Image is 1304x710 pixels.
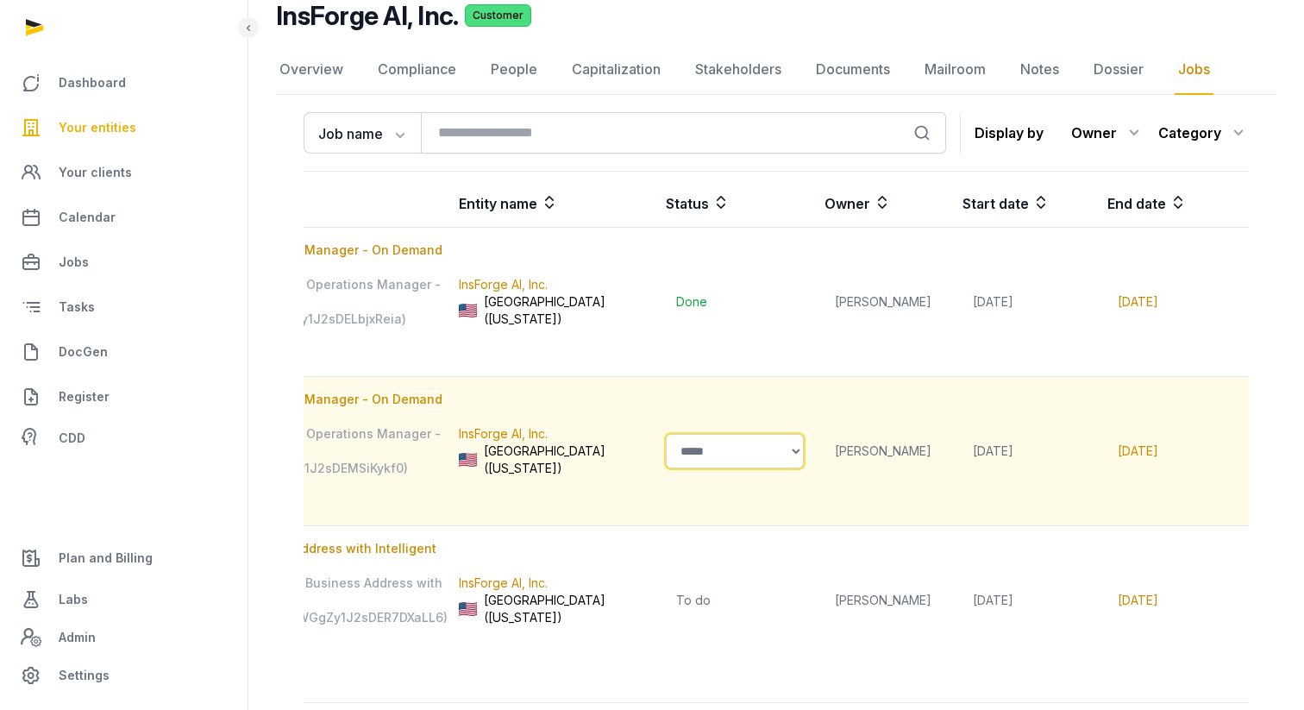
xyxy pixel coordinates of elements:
span: To do [666,583,804,618]
span: CDD [59,428,85,449]
a: Overview [276,45,347,95]
span: [PERSON_NAME] [824,583,942,618]
a: Jobs [14,242,234,283]
div: Category [1158,119,1249,147]
nav: Tabs [276,45,1276,95]
a: Register [14,376,234,418]
a: Dashboard [14,62,234,104]
a: InsForge AI, Inc. [459,575,548,590]
a: Calendar [14,197,234,238]
span: [DATE] [962,434,1087,468]
a: Plan and Billing [14,537,234,579]
a: InsForge AI, Inc. [459,426,548,441]
span: Labs [59,589,88,610]
th: Entity name [448,179,655,228]
a: Jobs [1175,45,1213,95]
a: Labs [14,579,234,620]
a: Documents [812,45,893,95]
span: (in_1RlexUGgZy1J2sDELbjxReia) [218,311,406,326]
div: OSY043B - Virtual Business Address with Intelligent Digital Mailroom [191,575,448,661]
th: Owner [814,179,952,228]
a: Your clients [14,152,234,193]
a: DocGen [14,331,234,373]
a: Dossier [1090,45,1147,95]
a: Stakeholders [692,45,785,95]
a: InsForge AI, Inc. [459,277,548,292]
span: [DATE] [1107,285,1232,319]
a: Compliance [374,45,460,95]
span: Plan and Billing [59,548,153,569]
button: Job name [304,112,421,154]
span: [DATE] [1107,434,1232,468]
a: Notes [1017,45,1063,95]
div: Stellar Operations Manager - On Demand Plan [191,242,448,276]
div: OSM028A - Stellar Operations Manager - On Demand Plan [191,425,448,512]
div: Virtual Business Address with Intelligent Digital Mailroom [191,540,448,575]
span: [PERSON_NAME] [824,434,942,468]
a: Mailroom [921,45,989,95]
th: Start date [952,179,1097,228]
a: Tasks [14,286,234,328]
a: Admin [14,620,234,655]
th: End date [1097,179,1242,228]
div: OSM028A - Stellar Operations Manager - On Demand Plan [191,276,448,362]
span: Register [59,386,110,407]
span: Admin [59,627,96,648]
div: Stellar Operations Manager - On Demand Plan [191,391,448,425]
span: [PERSON_NAME] [824,285,942,319]
span: [DATE] [1107,583,1232,618]
span: [GEOGRAPHIC_DATA] ([US_STATE]) [484,293,645,328]
span: Tasks [59,297,95,317]
p: Display by [975,119,1044,147]
span: Settings [59,665,110,686]
a: CDD [14,421,234,456]
span: Calendar [59,207,116,228]
span: Your entities [59,117,136,138]
a: People [487,45,541,95]
a: Your entities [14,107,234,148]
div: Owner [1071,119,1144,147]
span: Dashboard [59,72,126,93]
span: Customer [465,4,531,27]
span: (in_1RwtjrGgZy1J2sDEMSiKykf0) [218,461,408,475]
th: Status [655,179,814,228]
span: [GEOGRAPHIC_DATA] ([US_STATE]) [484,592,645,626]
span: (in_1RlexWGgZy1J2sDER7DXaLL6) [248,610,448,625]
a: Settings [14,655,234,696]
a: Capitalization [568,45,664,95]
span: [DATE] [962,285,1087,319]
span: Your clients [59,162,132,183]
span: [GEOGRAPHIC_DATA] ([US_STATE]) [484,443,645,477]
span: DocGen [59,342,108,362]
span: Jobs [59,252,89,273]
span: Done [666,285,804,319]
span: [DATE] [962,583,1087,618]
